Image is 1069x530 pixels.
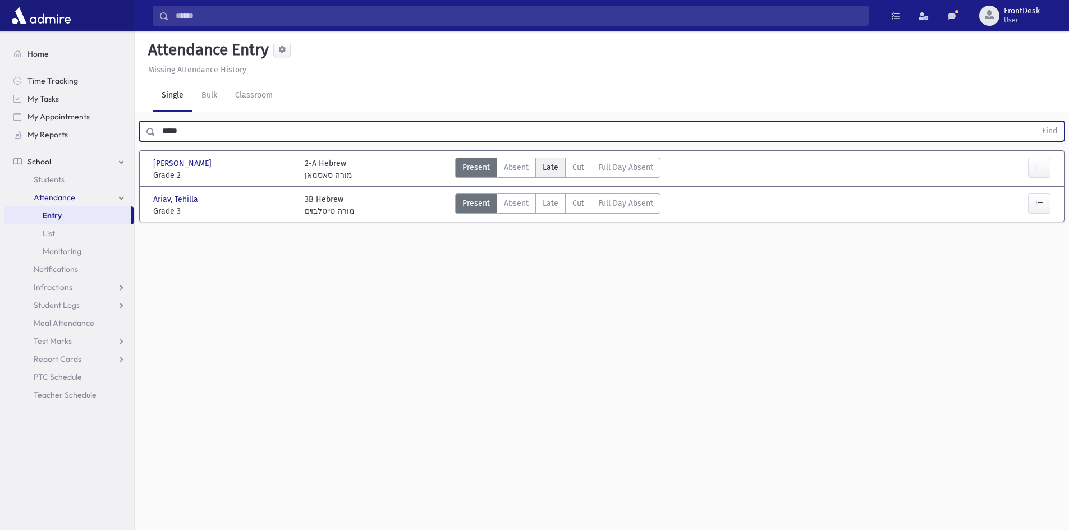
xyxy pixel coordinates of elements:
h5: Attendance Entry [144,40,269,59]
a: Infractions [4,278,134,296]
span: My Tasks [27,94,59,104]
a: PTC Schedule [4,368,134,386]
span: Full Day Absent [598,162,653,173]
span: List [43,228,55,238]
img: AdmirePro [9,4,74,27]
span: Grade 3 [153,205,293,217]
span: Notifications [34,264,78,274]
a: Entry [4,206,131,224]
span: Present [462,162,490,173]
a: Notifications [4,260,134,278]
span: My Reports [27,130,68,140]
a: School [4,153,134,170]
span: [PERSON_NAME] [153,158,214,169]
a: Missing Attendance History [144,65,246,75]
span: School [27,156,51,167]
span: Cut [572,162,584,173]
span: Monitoring [43,246,81,256]
span: Time Tracking [27,76,78,86]
div: AttTypes [455,193,660,217]
span: FrontDesk [1004,7,1040,16]
span: Teacher Schedule [34,390,97,400]
span: Cut [572,197,584,209]
a: Student Logs [4,296,134,314]
span: Home [27,49,49,59]
span: PTC Schedule [34,372,82,382]
a: My Appointments [4,108,134,126]
u: Missing Attendance History [148,65,246,75]
div: AttTypes [455,158,660,181]
span: Absent [504,162,529,173]
a: Test Marks [4,332,134,350]
input: Search [169,6,868,26]
span: Infractions [34,282,72,292]
span: Late [543,197,558,209]
span: Report Cards [34,354,81,364]
span: Test Marks [34,336,72,346]
span: My Appointments [27,112,90,122]
span: Meal Attendance [34,318,94,328]
span: Attendance [34,192,75,202]
span: Present [462,197,490,209]
div: 3B Hebrew מורה טײטלבױם [305,193,355,217]
span: User [1004,16,1040,25]
a: Classroom [226,80,282,112]
span: Entry [43,210,62,220]
a: Teacher Schedule [4,386,134,404]
button: Find [1035,122,1064,141]
a: My Tasks [4,90,134,108]
a: Students [4,170,134,188]
a: Attendance [4,188,134,206]
span: Students [34,174,65,185]
div: 2-A Hebrew מורה סאסמאן [305,158,352,181]
a: My Reports [4,126,134,144]
span: Absent [504,197,529,209]
a: Report Cards [4,350,134,368]
span: Grade 2 [153,169,293,181]
a: Single [153,80,192,112]
a: Home [4,45,134,63]
a: Monitoring [4,242,134,260]
span: Full Day Absent [598,197,653,209]
span: Late [543,162,558,173]
span: Student Logs [34,300,80,310]
span: Ariav, Tehilla [153,193,200,205]
a: Meal Attendance [4,314,134,332]
a: List [4,224,134,242]
a: Time Tracking [4,72,134,90]
a: Bulk [192,80,226,112]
